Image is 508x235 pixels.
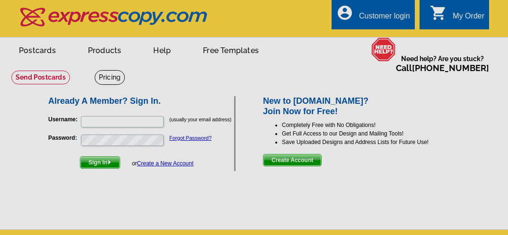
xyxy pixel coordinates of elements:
span: Need help? Are you stuck? [396,54,489,73]
button: Create Account [263,154,322,166]
span: Sign In [80,157,120,168]
i: shopping_cart [430,4,447,21]
a: Help [138,38,186,61]
span: Create Account [263,154,321,166]
li: Completely Free with No Obligations! [282,121,461,129]
li: Get Full Access to our Design and Mailing Tools! [282,129,461,138]
a: Products [73,38,137,61]
div: My Order [453,12,484,25]
a: Postcards [4,38,71,61]
a: account_circle Customer login [336,10,410,22]
i: account_circle [336,4,353,21]
span: Call [396,63,489,73]
button: Sign In [80,156,120,169]
li: Save Uploaded Designs and Address Lists for Future Use! [282,138,461,146]
h2: New to [DOMAIN_NAME]? Join Now for Free! [263,96,461,117]
a: Create a New Account [137,160,193,167]
label: Username: [48,115,80,124]
small: (usually your email address) [169,117,231,122]
label: Password: [48,134,80,142]
a: Free Templates [188,38,274,61]
img: button-next-arrow-white.png [107,160,112,164]
a: shopping_cart My Order [430,10,484,22]
a: [PHONE_NUMBER] [412,63,489,73]
div: or [132,159,193,168]
img: help [371,37,396,62]
a: Forgot Password? [169,135,211,141]
div: Customer login [359,12,410,25]
h2: Already A Member? Sign In. [48,96,234,107]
